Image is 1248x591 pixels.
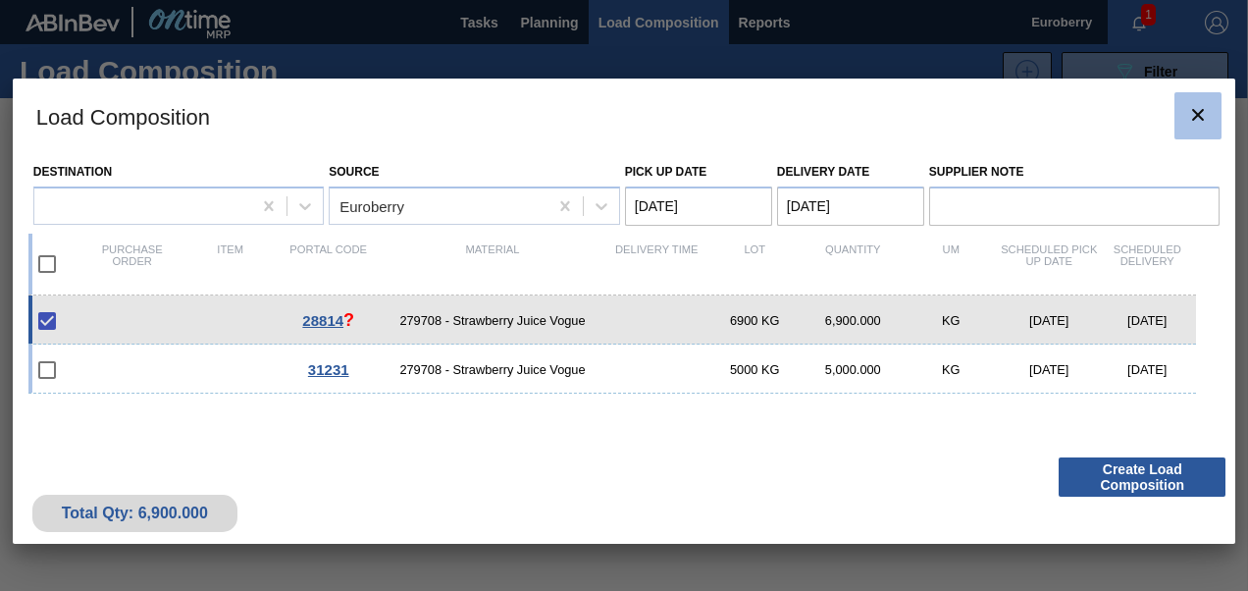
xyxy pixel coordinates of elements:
[1098,313,1196,328] div: [DATE]
[705,243,804,285] div: Lot
[777,165,869,179] label: Delivery Date
[929,158,1221,187] label: Supplier Note
[1098,243,1196,285] div: Scheduled Delivery
[378,313,608,328] span: 279708 - Strawberry Juice Vogue
[343,310,354,330] span: ?
[280,361,378,378] div: Go to Order
[1000,313,1098,328] div: [DATE]
[33,165,112,179] label: Destination
[902,313,1000,328] div: KG
[804,362,902,377] div: 5,000.000
[47,505,223,522] div: Total Qty: 6,900.000
[625,165,707,179] label: Pick up Date
[329,165,379,179] label: Source
[1059,457,1225,497] button: Create Load Composition
[1000,243,1098,285] div: Scheduled Pick up Date
[902,243,1000,285] div: UM
[607,243,705,285] div: Delivery Time
[13,79,1236,153] h3: Load Composition
[1000,362,1098,377] div: [DATE]
[302,312,343,329] span: 28814
[705,362,804,377] div: 5000 KG
[83,243,182,285] div: Purchase order
[902,362,1000,377] div: KG
[804,243,902,285] div: Quantity
[378,243,608,285] div: Material
[625,187,772,226] input: mm/dd/yyyy
[1098,362,1196,377] div: [DATE]
[705,313,804,328] div: 6900 KG
[777,187,924,226] input: mm/dd/yyyy
[378,362,608,377] span: 279708 - Strawberry Juice Vogue
[182,243,280,285] div: Item
[280,243,378,285] div: Portal code
[308,361,349,378] span: 31231
[804,313,902,328] div: 6,900.000
[339,197,404,214] div: Euroberry
[280,310,378,331] div: Emergency Negotiation Order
